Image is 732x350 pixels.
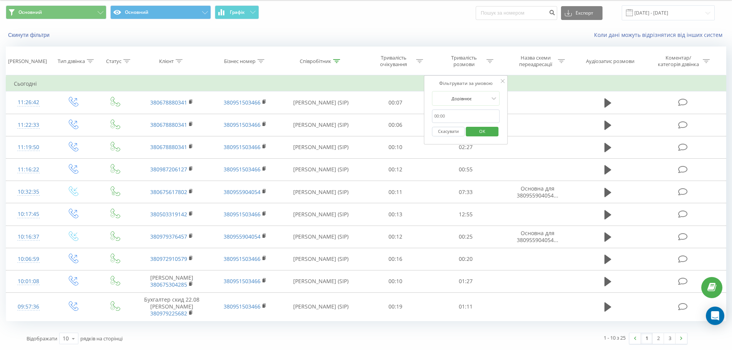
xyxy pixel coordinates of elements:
[224,211,261,218] a: 380951503466
[135,293,208,321] td: Бухгалтер скид 22.08 [PERSON_NAME]
[14,184,43,199] div: 10:32:35
[224,255,261,262] a: 380951503466
[360,248,431,270] td: 00:16
[150,143,187,151] a: 380678880341
[373,55,414,68] div: Тривалість очікування
[224,166,261,173] a: 380951503466
[282,248,360,270] td: [PERSON_NAME] (SIP)
[664,333,676,344] a: 3
[360,158,431,181] td: 00:12
[6,76,726,91] td: Сьогодні
[282,270,360,292] td: [PERSON_NAME] (SIP)
[431,293,501,321] td: 01:11
[517,229,558,244] span: Основна для 380955904054...
[517,185,558,199] span: Основна для 380955904054...
[652,333,664,344] a: 2
[431,203,501,226] td: 12:55
[14,274,43,289] div: 10:01:08
[466,127,498,136] button: OK
[224,143,261,151] a: 380951503466
[215,5,259,19] button: Графік
[360,270,431,292] td: 00:10
[63,335,69,342] div: 10
[224,58,256,65] div: Бізнес номер
[432,80,500,87] div: Фільтрувати за умовою
[58,58,85,65] div: Тип дзвінка
[561,6,603,20] button: Експорт
[224,99,261,106] a: 380951503466
[224,121,261,128] a: 380951503466
[106,58,121,65] div: Статус
[150,121,187,128] a: 380678880341
[230,10,245,15] span: Графік
[431,181,501,203] td: 07:33
[224,233,261,240] a: 380955904054
[431,226,501,248] td: 00:25
[604,334,626,342] div: 1 - 10 з 25
[641,333,652,344] a: 1
[360,114,431,136] td: 00:06
[150,310,187,317] a: 380979225682
[431,248,501,270] td: 00:20
[14,207,43,222] div: 10:17:45
[471,125,493,137] span: OK
[224,188,261,196] a: 380955904054
[282,293,360,321] td: [PERSON_NAME] (SIP)
[360,226,431,248] td: 00:12
[6,5,106,19] button: Основний
[14,252,43,267] div: 10:06:59
[282,91,360,114] td: [PERSON_NAME] (SIP)
[360,181,431,203] td: 00:11
[360,136,431,158] td: 00:10
[159,58,174,65] div: Клієнт
[586,58,634,65] div: Аудіозапис розмови
[135,270,208,292] td: [PERSON_NAME]
[282,114,360,136] td: [PERSON_NAME] (SIP)
[150,233,187,240] a: 380979376457
[432,127,465,136] button: Скасувати
[282,136,360,158] td: [PERSON_NAME] (SIP)
[14,140,43,155] div: 11:19:50
[360,203,431,226] td: 00:13
[706,307,724,325] div: Open Intercom Messenger
[431,136,501,158] td: 02:27
[80,335,123,342] span: рядків на сторінці
[110,5,211,19] button: Основний
[432,109,500,123] input: 00:00
[656,55,701,68] div: Коментар/категорія дзвінка
[224,277,261,285] a: 380951503466
[14,118,43,133] div: 11:22:33
[27,335,57,342] span: Відображати
[431,158,501,181] td: 00:55
[14,162,43,177] div: 11:16:22
[224,303,261,310] a: 380951503466
[360,91,431,114] td: 00:07
[14,95,43,110] div: 11:26:42
[282,203,360,226] td: [PERSON_NAME] (SIP)
[150,99,187,106] a: 380678880341
[150,255,187,262] a: 380972910579
[476,6,557,20] input: Пошук за номером
[14,229,43,244] div: 10:16:37
[282,226,360,248] td: [PERSON_NAME] (SIP)
[150,281,187,288] a: 380675304285
[150,188,187,196] a: 380675617802
[18,9,42,15] span: Основний
[282,158,360,181] td: [PERSON_NAME] (SIP)
[594,31,726,38] a: Коли дані можуть відрізнятися вiд інших систем
[6,32,53,38] button: Скинути фільтри
[360,293,431,321] td: 00:19
[14,299,43,314] div: 09:57:36
[431,270,501,292] td: 01:27
[150,166,187,173] a: 380987206127
[150,211,187,218] a: 380503319142
[8,58,47,65] div: [PERSON_NAME]
[515,55,556,68] div: Назва схеми переадресації
[282,181,360,203] td: [PERSON_NAME] (SIP)
[300,58,331,65] div: Співробітник
[443,55,485,68] div: Тривалість розмови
